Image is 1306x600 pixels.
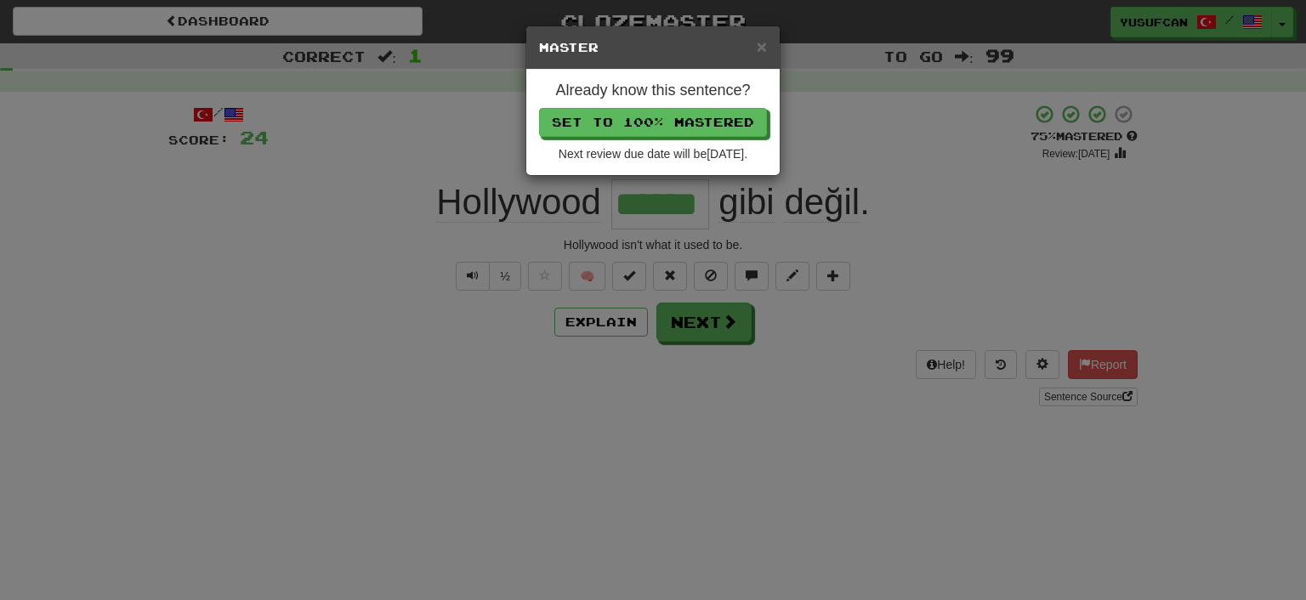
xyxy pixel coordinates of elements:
button: Close [757,37,767,55]
button: Set to 100% Mastered [539,108,767,137]
h5: Master [539,39,767,56]
h4: Already know this sentence? [539,82,767,99]
span: × [757,37,767,56]
div: Next review due date will be [DATE] . [539,145,767,162]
